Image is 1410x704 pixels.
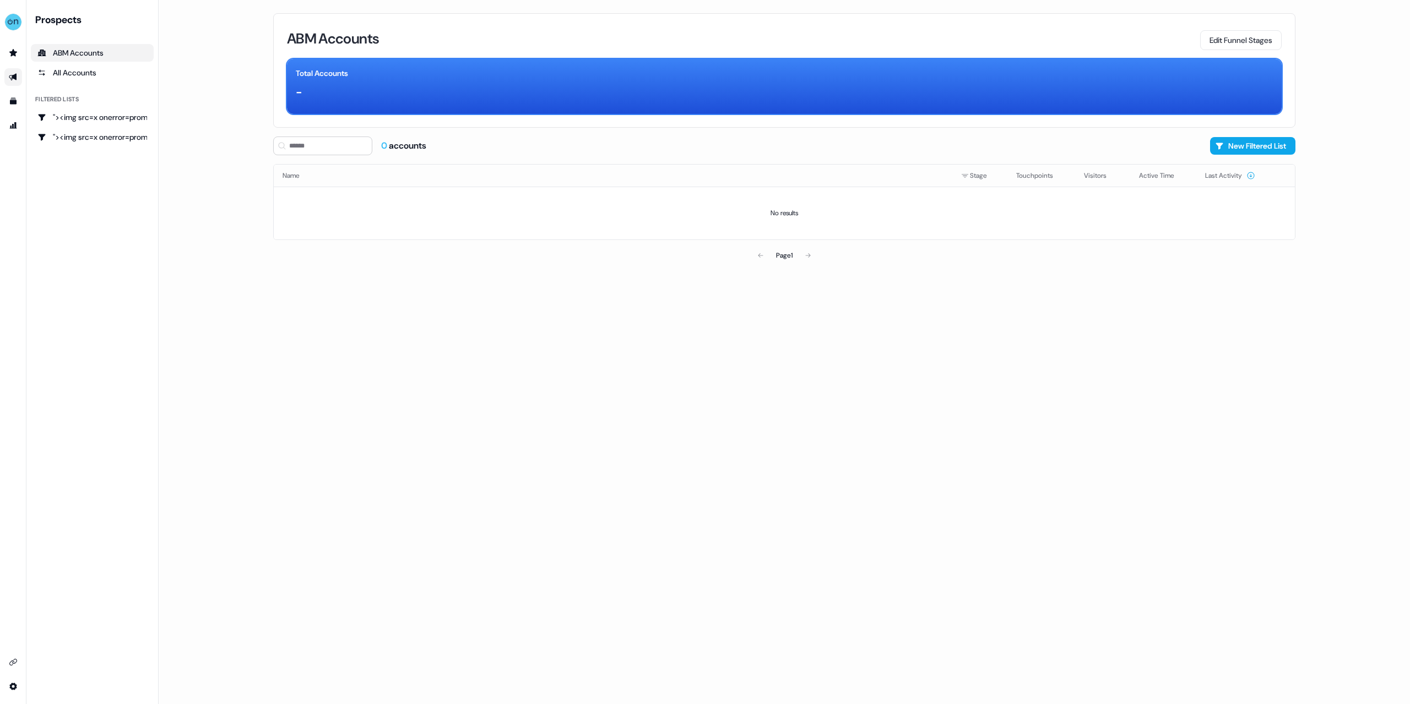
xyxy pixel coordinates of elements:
[37,67,147,78] div: All Accounts
[274,165,952,187] th: Name
[296,68,348,79] div: Total Accounts
[381,140,389,151] span: 0
[31,64,154,81] a: All accounts
[287,31,379,46] h3: ABM Accounts
[31,108,154,126] a: Go to "><img src=x onerror=prompt();>
[35,13,154,26] div: Prospects
[1139,166,1187,185] button: Active Time
[4,678,22,695] a: Go to integrations
[31,128,154,146] a: Go to "><img src=x onerror=prompt();>
[31,44,154,62] a: ABM Accounts
[37,112,147,123] div: "><img src=x onerror=prompt();>
[296,84,302,100] div: -
[37,132,147,143] div: "><img src=x onerror=prompt();>
[4,44,22,62] a: Go to prospects
[776,250,793,261] div: Page 1
[1210,137,1295,155] button: New Filtered List
[4,92,22,110] a: Go to templates
[1016,166,1066,185] button: Touchpoints
[274,187,1295,239] td: No results
[1084,166,1120,185] button: Visitors
[1205,166,1255,185] button: Last Activity
[381,140,426,152] div: accounts
[1200,30,1282,50] button: Edit Funnel Stages
[4,68,22,86] a: Go to outbound experience
[37,47,147,58] div: ABM Accounts
[4,653,22,671] a: Go to integrations
[961,170,999,181] div: Stage
[4,117,22,134] a: Go to attribution
[35,95,79,104] div: Filtered lists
